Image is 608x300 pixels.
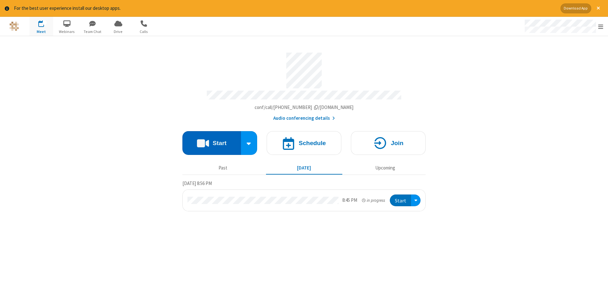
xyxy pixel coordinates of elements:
[519,17,608,36] div: Open menu
[299,140,326,146] h4: Schedule
[182,180,212,186] span: [DATE] 8:56 PM
[266,162,342,174] button: [DATE]
[43,20,47,25] div: 1
[182,131,241,155] button: Start
[212,140,226,146] h4: Start
[182,48,426,122] section: Account details
[267,131,341,155] button: Schedule
[255,104,354,110] span: Copy my meeting room link
[390,195,411,206] button: Start
[411,195,421,206] div: Open menu
[391,140,403,146] h4: Join
[351,131,426,155] button: Join
[55,29,79,35] span: Webinars
[132,29,156,35] span: Calls
[347,162,423,174] button: Upcoming
[9,22,19,31] img: QA Selenium DO NOT DELETE OR CHANGE
[14,5,556,12] div: For the best user experience install our desktop apps.
[593,3,603,13] button: Close alert
[81,29,104,35] span: Team Chat
[182,180,426,211] section: Today's Meetings
[362,197,385,203] em: in progress
[2,17,26,36] button: Logo
[342,197,357,204] div: 8:45 PM
[106,29,130,35] span: Drive
[241,131,257,155] div: Start conference options
[255,104,354,111] button: Copy my meeting room linkCopy my meeting room link
[560,3,591,13] button: Download App
[29,29,53,35] span: Meet
[185,162,261,174] button: Past
[273,115,335,122] button: Audio conferencing details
